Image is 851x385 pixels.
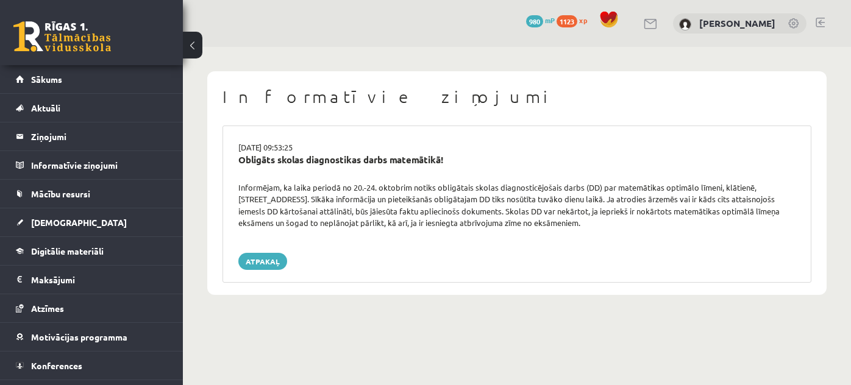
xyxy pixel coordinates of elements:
[545,15,555,25] span: mP
[557,15,577,27] span: 1123
[31,303,64,314] span: Atzīmes
[31,266,168,294] legend: Maksājumi
[16,122,168,150] a: Ziņojumi
[229,141,805,154] div: [DATE] 09:53:25
[13,21,111,52] a: Rīgas 1. Tālmācības vidusskola
[16,351,168,380] a: Konferences
[31,245,104,256] span: Digitālie materiāli
[16,266,168,294] a: Maksājumi
[16,94,168,122] a: Aktuāli
[16,323,168,351] a: Motivācijas programma
[31,188,90,199] span: Mācību resursi
[16,65,168,93] a: Sākums
[579,15,587,25] span: xp
[31,74,62,85] span: Sākums
[31,122,168,150] legend: Ziņojumi
[229,182,805,229] div: Informējam, ka laika periodā no 20.-24. oktobrim notiks obligātais skolas diagnosticējošais darbs...
[526,15,555,25] a: 980 mP
[16,180,168,208] a: Mācību resursi
[16,208,168,236] a: [DEMOGRAPHIC_DATA]
[31,331,127,342] span: Motivācijas programma
[31,217,127,228] span: [DEMOGRAPHIC_DATA]
[526,15,543,27] span: 980
[31,102,60,113] span: Aktuāli
[238,153,796,167] div: Obligāts skolas diagnostikas darbs matemātikā!
[16,237,168,265] a: Digitālie materiāli
[699,17,775,29] a: [PERSON_NAME]
[557,15,593,25] a: 1123 xp
[238,253,287,270] a: Atpakaļ
[679,18,691,30] img: Gregors Pauliņš
[223,87,811,107] h1: Informatīvie ziņojumi
[16,151,168,179] a: Informatīvie ziņojumi
[31,360,82,371] span: Konferences
[16,294,168,322] a: Atzīmes
[31,151,168,179] legend: Informatīvie ziņojumi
